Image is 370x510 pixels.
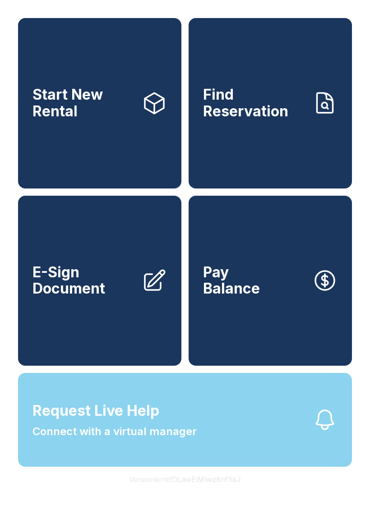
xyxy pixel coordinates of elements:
a: Start New Rental [18,18,181,188]
span: Find Reservation [203,87,305,119]
button: Request Live HelpConnect with a virtual manager [18,373,352,467]
button: VersionkrrefDLawElMlwz8nfSsJ [122,467,248,492]
span: Pay Balance [203,264,260,297]
span: Connect with a virtual manager [32,423,197,440]
button: PayBalance [189,196,352,366]
span: E-Sign Document [32,264,134,297]
span: Request Live Help [32,400,159,422]
a: Find Reservation [189,18,352,188]
a: E-Sign Document [18,196,181,366]
span: Start New Rental [32,87,134,119]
